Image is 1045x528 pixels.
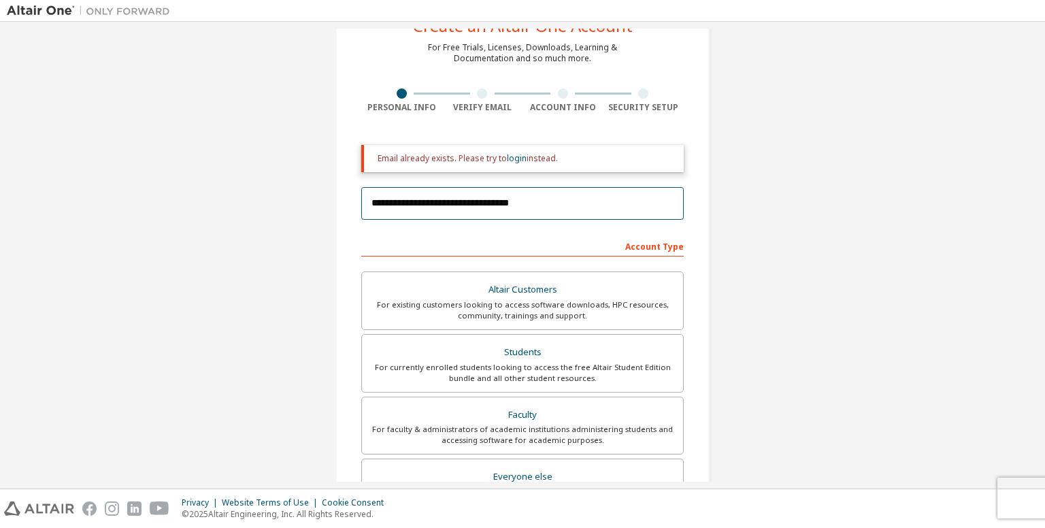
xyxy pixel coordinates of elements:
[370,424,675,446] div: For faculty & administrators of academic institutions administering students and accessing softwa...
[361,235,684,257] div: Account Type
[370,299,675,321] div: For existing customers looking to access software downloads, HPC resources, community, trainings ...
[182,508,392,520] p: © 2025 Altair Engineering, Inc. All Rights Reserved.
[4,501,74,516] img: altair_logo.svg
[507,152,527,164] a: login
[522,102,603,113] div: Account Info
[442,102,523,113] div: Verify Email
[322,497,392,508] div: Cookie Consent
[603,102,684,113] div: Security Setup
[428,42,617,64] div: For Free Trials, Licenses, Downloads, Learning & Documentation and so much more.
[370,362,675,384] div: For currently enrolled students looking to access the free Altair Student Edition bundle and all ...
[413,18,633,34] div: Create an Altair One Account
[370,406,675,425] div: Faculty
[378,153,673,164] div: Email already exists. Please try to instead.
[82,501,97,516] img: facebook.svg
[105,501,119,516] img: instagram.svg
[150,501,169,516] img: youtube.svg
[7,4,177,18] img: Altair One
[370,467,675,486] div: Everyone else
[127,501,142,516] img: linkedin.svg
[361,102,442,113] div: Personal Info
[370,280,675,299] div: Altair Customers
[182,497,222,508] div: Privacy
[222,497,322,508] div: Website Terms of Use
[370,343,675,362] div: Students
